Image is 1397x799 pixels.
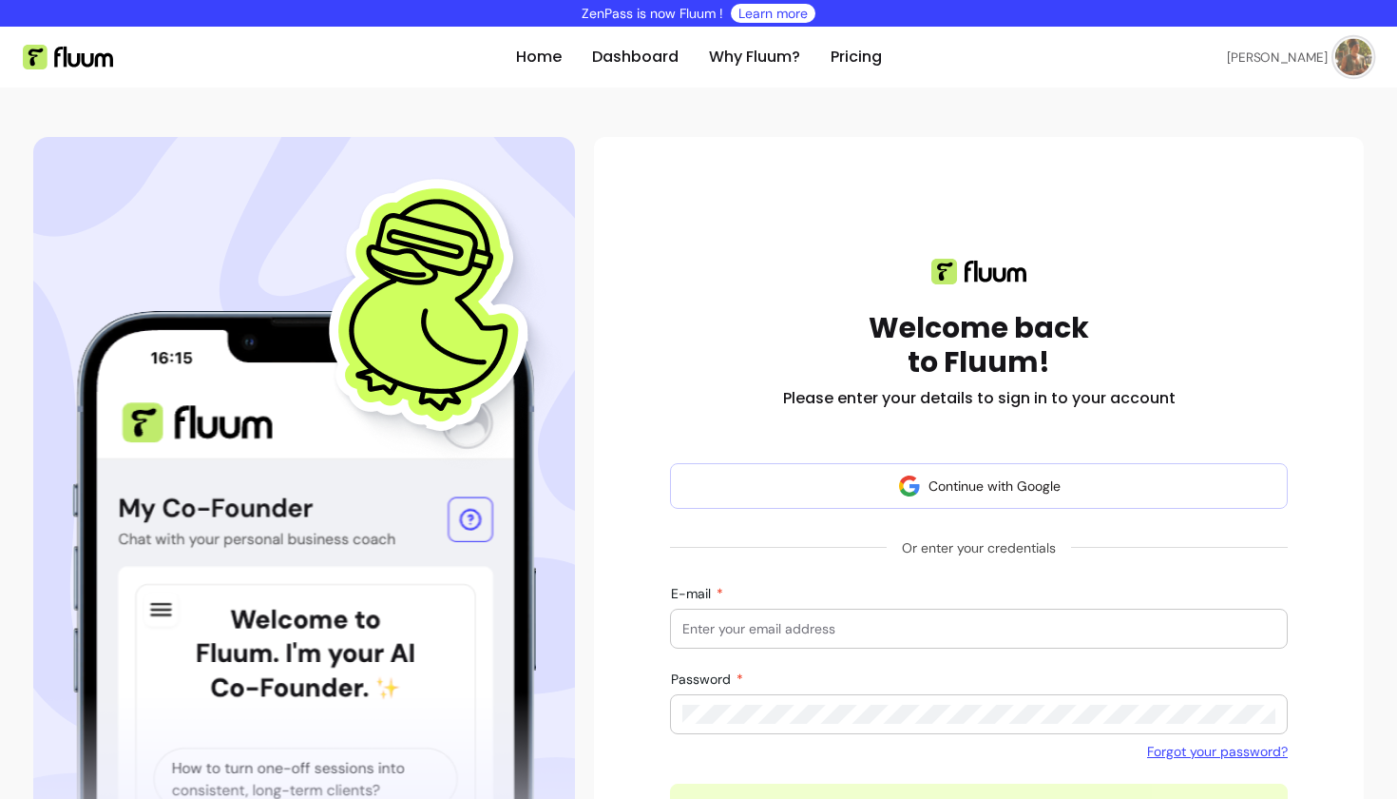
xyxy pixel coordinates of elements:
h1: Welcome back to Fluum! [869,311,1089,380]
a: Dashboard [592,46,679,68]
span: E-mail [671,585,715,602]
a: Home [516,46,562,68]
span: [PERSON_NAME] [1227,48,1328,66]
span: Password [671,671,735,688]
p: ZenPass is now Fluum ! [582,4,723,23]
a: Learn more [738,4,808,23]
a: Pricing [831,46,882,68]
button: Continue with Google [670,463,1288,509]
input: Password [682,705,1275,724]
h2: Please enter your details to sign in to your account [783,387,1176,410]
img: Fluum Logo [23,45,113,69]
span: Or enter your credentials [887,531,1071,565]
a: Forgot your password? [1147,742,1288,761]
input: E-mail [682,619,1275,638]
img: avatar [1335,39,1372,76]
img: Fluum logo [931,259,1026,284]
img: avatar [898,475,921,497]
a: Why Fluum? [709,46,800,68]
